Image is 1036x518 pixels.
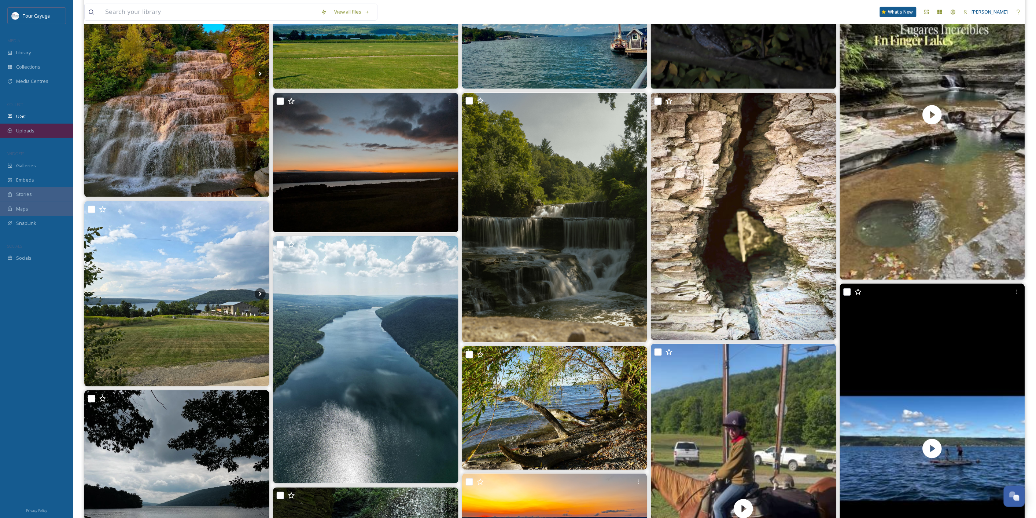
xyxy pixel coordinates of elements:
span: Privacy Policy [26,508,47,513]
span: Embeds [16,176,34,183]
img: “6” - Lucifer Falls, NY #photography #nystate #fingerlakesny #fingerlakesregion #fingerlakes #luc... [651,93,836,340]
img: The day flamed away Hoarding memories on screen Now preserved sunlight -edj #fingerlakes #iloveny [273,93,458,232]
span: UGC [16,113,26,120]
span: Maps [16,205,28,212]
button: Open Chat [1004,486,1025,507]
span: Collections [16,63,40,70]
img: Waterfalls in the Finger Lakes Region 📍 Penn Yan, NY July 15, 2025 - - - - - #photography #photog... [462,93,647,343]
img: Canadice lake. #fingerlakes [273,236,458,484]
input: Search your library [102,4,317,20]
img: #fingerlakes #keukalake #breweryofbrokendreams #leseurrewinery [84,201,269,386]
span: [PERSON_NAME] [972,8,1008,15]
a: [PERSON_NAME] [960,5,1012,19]
span: Media Centres [16,78,48,85]
span: SnapLink [16,220,36,227]
span: Stories [16,191,32,198]
span: Tour Cayuga [23,12,50,19]
span: Galleries [16,162,36,169]
a: Privacy Policy [26,506,47,514]
img: A moment of peace #leilanirichardsonphotography #cayuga #driftwood #cayugalake [462,346,647,470]
a: View all files [331,5,373,19]
span: WIDGETS [7,151,24,156]
span: SOCIALS [7,243,22,249]
span: Socials [16,255,32,262]
span: COLLECT [7,102,23,107]
span: MEDIA [7,38,20,43]
a: What's New [880,7,917,17]
span: Uploads [16,127,34,134]
img: download.jpeg [12,12,19,19]
span: Library [16,49,31,56]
